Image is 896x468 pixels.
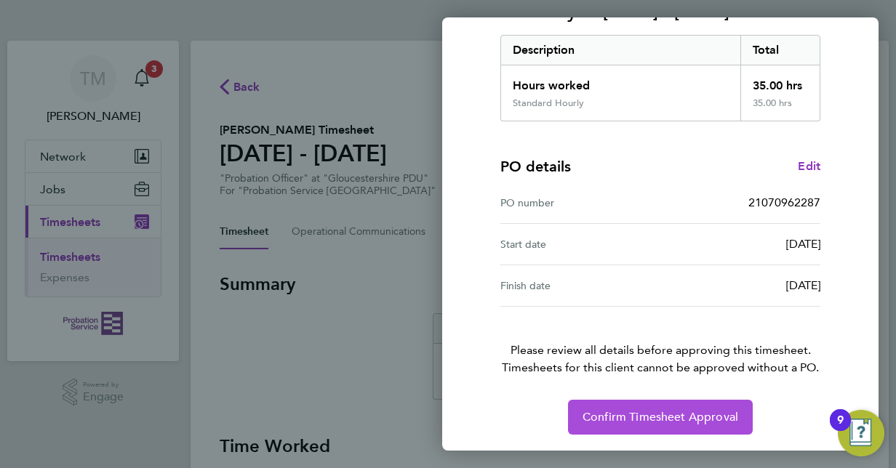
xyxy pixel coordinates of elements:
[838,410,884,456] button: Open Resource Center, 9 new notifications
[660,235,820,253] div: [DATE]
[500,235,660,253] div: Start date
[500,194,660,211] div: PO number
[837,420,844,439] div: 9
[740,65,820,97] div: 35.00 hrs
[740,97,820,121] div: 35.00 hrs
[798,158,820,175] a: Edit
[740,36,820,65] div: Total
[483,307,838,376] p: Please review all details before approving this timesheet.
[568,400,753,435] button: Confirm Timesheet Approval
[483,359,838,376] span: Timesheets for this client cannot be approved without a PO.
[748,195,820,209] span: 21070962287
[798,159,820,173] span: Edit
[660,277,820,294] div: [DATE]
[501,65,740,97] div: Hours worked
[500,156,571,177] h4: PO details
[501,36,740,65] div: Description
[500,35,820,121] div: Summary of 22 - 28 Sep 2025
[513,97,584,109] div: Standard Hourly
[500,277,660,294] div: Finish date
[583,410,738,424] span: Confirm Timesheet Approval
